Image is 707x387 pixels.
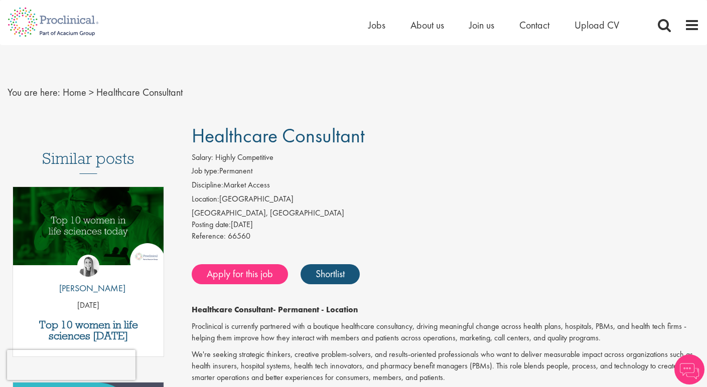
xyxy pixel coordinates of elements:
span: > [89,86,94,99]
p: Proclinical is currently partnered with a boutique healthcare consultancy, driving meaningful cha... [192,321,699,344]
a: Jobs [368,19,385,32]
label: Reference: [192,231,226,242]
span: Posting date: [192,219,231,230]
p: [PERSON_NAME] [52,282,125,295]
a: Join us [469,19,494,32]
span: Highly Competitive [215,152,273,162]
h3: Similar posts [42,150,134,174]
span: 66560 [228,231,250,241]
label: Job type: [192,165,219,177]
a: Contact [519,19,549,32]
a: Apply for this job [192,264,288,284]
strong: - Permanent - Location [273,304,358,315]
a: breadcrumb link [63,86,86,99]
li: [GEOGRAPHIC_DATA] [192,193,699,208]
img: Chatbot [674,354,704,384]
div: [GEOGRAPHIC_DATA], [GEOGRAPHIC_DATA] [192,208,699,219]
a: Upload CV [575,19,619,32]
div: [DATE] [192,219,699,231]
a: About us [410,19,444,32]
label: Salary: [192,152,213,163]
a: Hannah Burke [PERSON_NAME] [52,255,125,300]
span: Healthcare Consultant [192,123,365,148]
a: Shortlist [301,264,360,284]
img: Hannah Burke [77,255,99,277]
label: Location: [192,193,219,205]
p: We're seeking strategic thinkers, creative problem-solvers, and results-oriented professionals wh... [192,349,699,383]
li: Market Access [192,179,699,193]
a: Top 10 women in life sciences [DATE] [18,319,159,341]
strong: Healthcare Consultant [192,304,273,315]
img: Top 10 women in life sciences today [13,187,164,265]
label: Discipline: [192,179,223,191]
iframe: reCAPTCHA [7,350,135,380]
p: [DATE] [13,300,164,311]
span: Healthcare Consultant [96,86,183,99]
li: Permanent [192,165,699,179]
span: You are here: [8,86,60,99]
a: Link to a post [13,187,164,276]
